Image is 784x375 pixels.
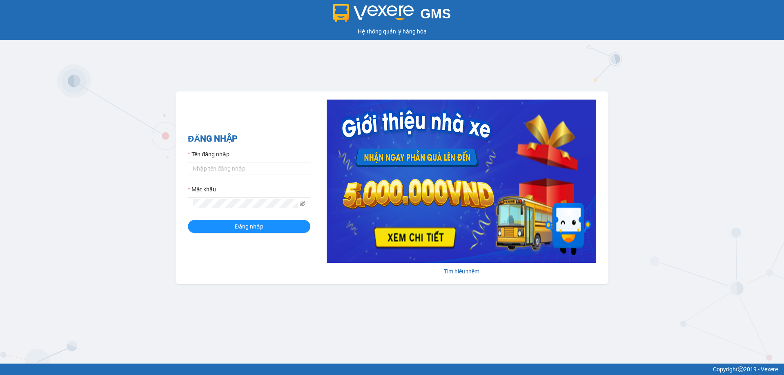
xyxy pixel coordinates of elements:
span: copyright [738,366,744,372]
div: Copyright 2019 - Vexere [6,365,778,374]
span: Đăng nhập [235,222,263,231]
span: GMS [420,6,451,21]
img: banner-0 [327,100,596,263]
input: Tên đăng nhập [188,162,310,175]
div: Tìm hiểu thêm [327,267,596,276]
h2: ĐĂNG NHẬP [188,132,310,146]
label: Tên đăng nhập [188,150,229,159]
img: logo 2 [333,4,414,22]
span: eye-invisible [300,201,305,206]
div: Hệ thống quản lý hàng hóa [2,27,782,36]
button: Đăng nhập [188,220,310,233]
a: GMS [333,12,451,19]
label: Mật khẩu [188,185,216,194]
input: Mật khẩu [193,199,298,208]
